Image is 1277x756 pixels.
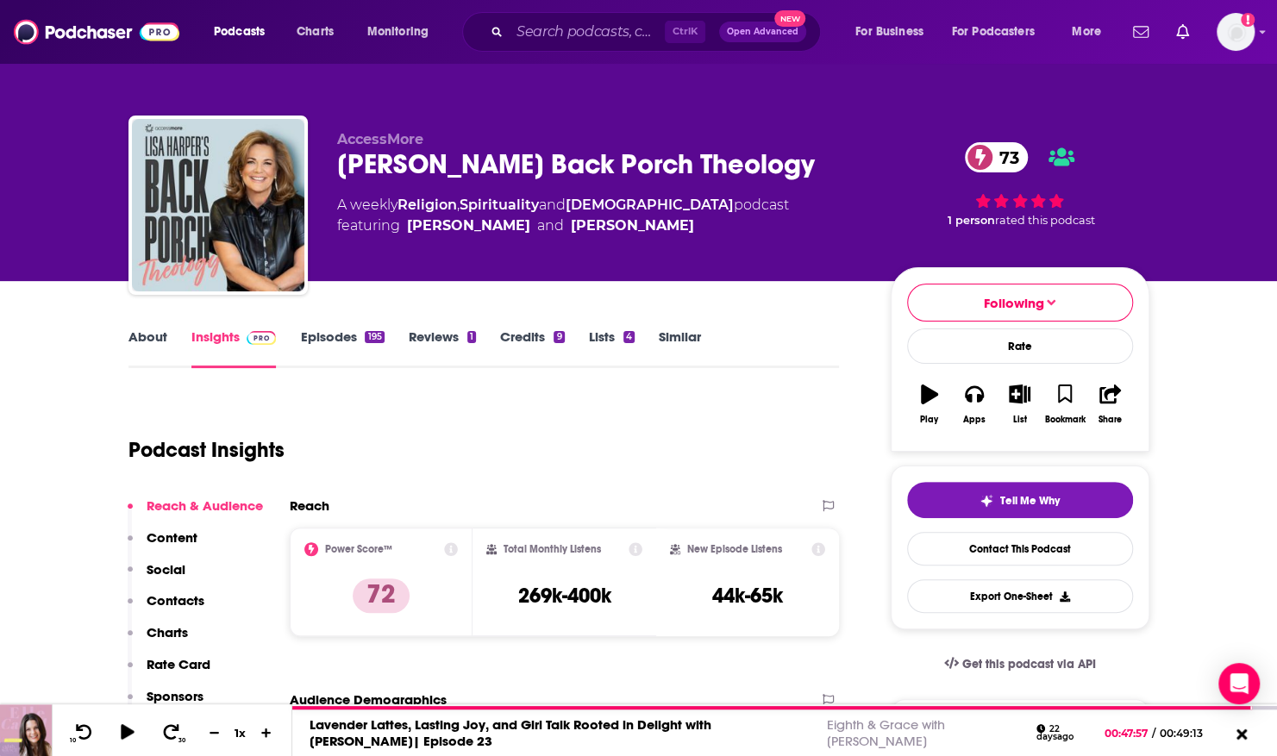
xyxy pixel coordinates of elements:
a: Lavender Lattes, Lasting Joy, and Girl Talk Rooted in Delight with [PERSON_NAME]| Episode 23 [310,716,711,749]
p: Contacts [147,592,204,609]
a: Podchaser - Follow, Share and Rate Podcasts [14,16,179,48]
div: 1 x [226,726,255,740]
span: Get this podcast via API [961,657,1095,672]
h3: 269k-400k [517,583,610,609]
span: Podcasts [214,20,265,44]
button: Play [907,373,952,435]
svg: Add a profile image [1241,13,1255,27]
div: Play [920,415,938,425]
span: 00:49:13 [1155,727,1220,740]
img: User Profile [1217,13,1255,51]
div: 22 days ago [1036,724,1090,742]
a: [DEMOGRAPHIC_DATA] [566,197,734,213]
input: Search podcasts, credits, & more... [510,18,665,46]
button: tell me why sparkleTell Me Why [907,482,1133,518]
h2: Audience Demographics [290,691,447,708]
span: Tell Me Why [1000,494,1060,508]
button: open menu [843,18,945,46]
a: Episodes195 [300,328,384,368]
button: 10 [66,722,99,744]
span: Charts [297,20,334,44]
img: Lisa Harper's Back Porch Theology [132,119,304,291]
button: Apps [952,373,997,435]
div: List [1013,415,1027,425]
a: Show notifications dropdown [1169,17,1196,47]
span: 10 [70,737,76,744]
a: About [128,328,167,368]
div: 1 [467,331,476,343]
a: InsightsPodchaser Pro [191,328,277,368]
h2: Reach [290,497,329,514]
button: Reach & Audience [128,497,263,529]
span: Ctrl K [665,21,705,43]
button: Following [907,284,1133,322]
div: A weekly podcast [337,195,789,236]
button: List [997,373,1042,435]
span: Logged in as ShellB [1217,13,1255,51]
a: Similar [659,328,701,368]
div: Open Intercom Messenger [1218,663,1260,704]
button: Rate Card [128,656,210,688]
span: New [774,10,805,27]
button: Social [128,561,185,593]
a: Eighth & Grace with [PERSON_NAME] [826,716,944,749]
a: 73 [965,142,1028,172]
a: Spirituality [460,197,539,213]
p: Sponsors [147,688,203,704]
span: 1 person [948,214,995,227]
p: Content [147,529,197,546]
span: AccessMore [337,131,423,147]
button: Show profile menu [1217,13,1255,51]
span: Monitoring [367,20,429,44]
a: Credits9 [500,328,564,368]
button: 30 [156,722,189,744]
span: More [1072,20,1101,44]
button: Content [128,529,197,561]
span: For Business [855,20,923,44]
button: Charts [128,624,188,656]
button: Bookmark [1042,373,1087,435]
h1: Podcast Insights [128,437,285,463]
button: Open AdvancedNew [719,22,806,42]
span: 73 [982,142,1028,172]
div: 73 1 personrated this podcast [891,131,1149,238]
div: Search podcasts, credits, & more... [479,12,837,52]
a: Lists4 [589,328,635,368]
img: tell me why sparkle [980,494,993,508]
a: Religion [397,197,457,213]
a: Reviews1 [409,328,476,368]
span: 30 [178,737,185,744]
span: featuring [337,216,789,236]
span: and [539,197,566,213]
button: Sponsors [128,688,203,720]
span: For Podcasters [952,20,1035,44]
div: 4 [623,331,635,343]
span: Following [984,295,1044,311]
div: Share [1099,415,1122,425]
a: Get this podcast via API [930,643,1110,685]
p: Charts [147,624,188,640]
button: Share [1087,373,1132,435]
span: , [457,197,460,213]
h2: Power Score™ [325,543,392,555]
a: Allison Allen [571,216,694,236]
a: Show notifications dropdown [1126,17,1155,47]
span: Open Advanced [727,28,798,36]
p: Social [147,561,185,578]
p: Reach & Audience [147,497,263,514]
div: Bookmark [1044,415,1085,425]
h2: Total Monthly Listens [504,543,601,555]
span: / [1152,727,1155,740]
span: 00:47:57 [1105,727,1152,740]
button: open menu [202,18,287,46]
button: open menu [941,18,1060,46]
button: Contacts [128,592,204,624]
div: 9 [554,331,564,343]
div: 195 [365,331,384,343]
button: open menu [1060,18,1123,46]
p: 72 [353,578,410,613]
p: Rate Card [147,656,210,672]
div: Apps [963,415,986,425]
img: Podchaser Pro [247,331,277,345]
